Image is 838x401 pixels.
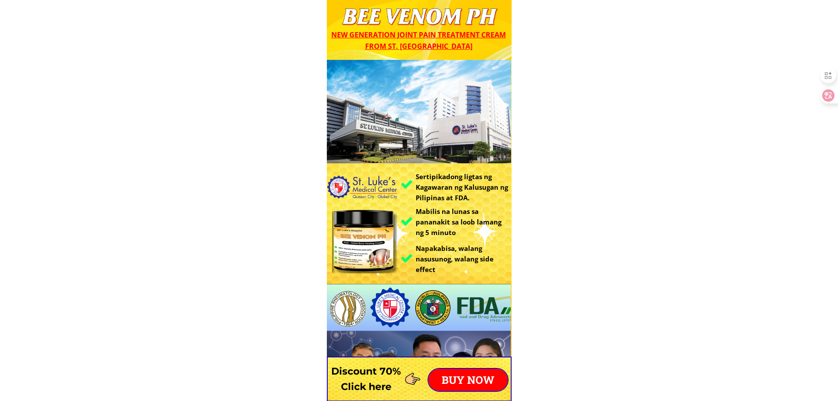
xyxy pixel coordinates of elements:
h3: Sertipikadong ligtas ng Kagawaran ng Kalusugan ng Pilipinas at FDA. [416,171,513,203]
h3: Mabilis na lunas sa pananakit sa loob lamang ng 5 minuto [416,206,509,238]
h3: Discount 70% Click here [327,364,406,394]
span: New generation joint pain treatment cream from St. [GEOGRAPHIC_DATA] [331,30,506,51]
p: BUY NOW [428,369,508,391]
h3: Napakabisa, walang nasusunog, walang side effect [416,243,511,275]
